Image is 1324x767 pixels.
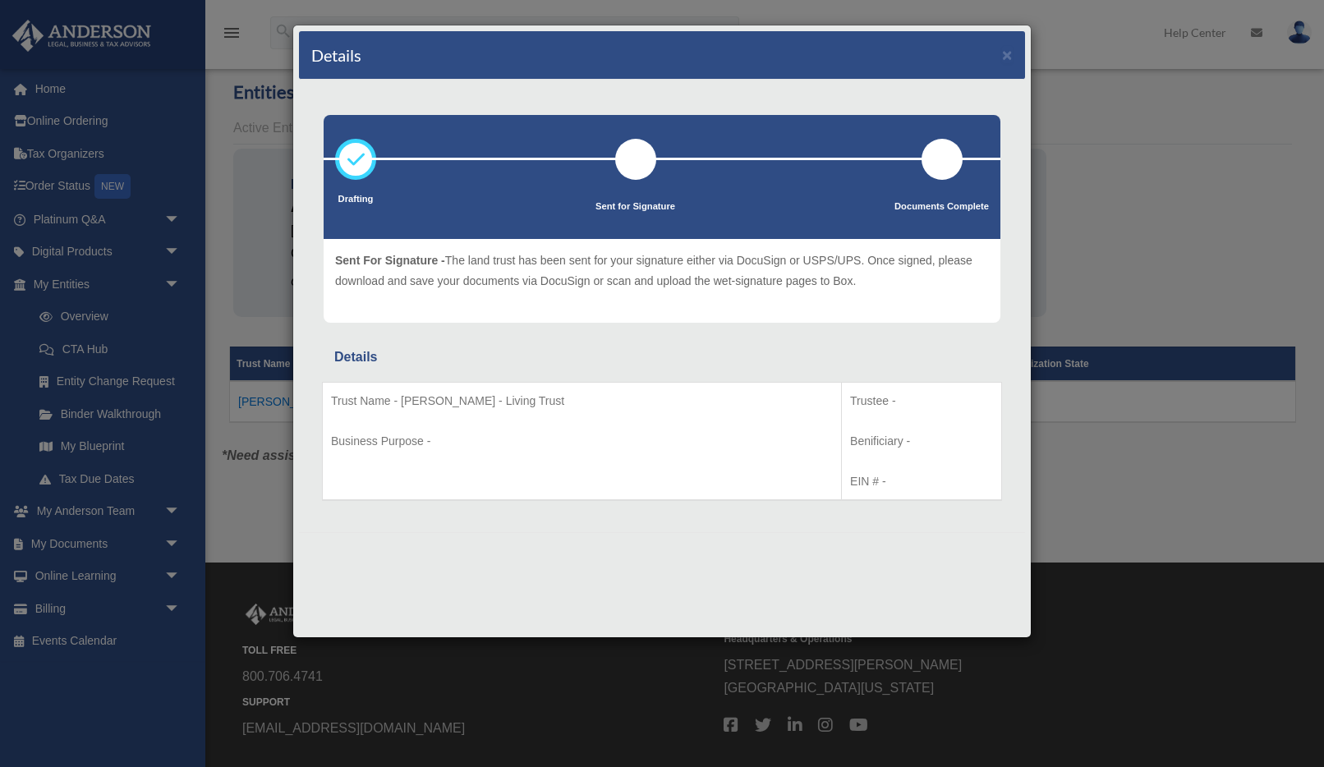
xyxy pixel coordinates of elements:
p: EIN # - [850,471,993,492]
p: Sent for Signature [595,199,675,215]
p: Documents Complete [894,199,989,215]
span: Sent For Signature - [335,254,445,267]
p: Benificiary - [850,431,993,452]
button: × [1002,46,1013,63]
div: Details [334,346,990,369]
p: Business Purpose - [331,431,833,452]
p: The land trust has been sent for your signature either via DocuSign or USPS/UPS. Once signed, ple... [335,250,989,291]
h4: Details [311,44,361,67]
p: Drafting [335,191,376,208]
p: Trust Name - [PERSON_NAME] - Living Trust [331,391,833,411]
p: Trustee - [850,391,993,411]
